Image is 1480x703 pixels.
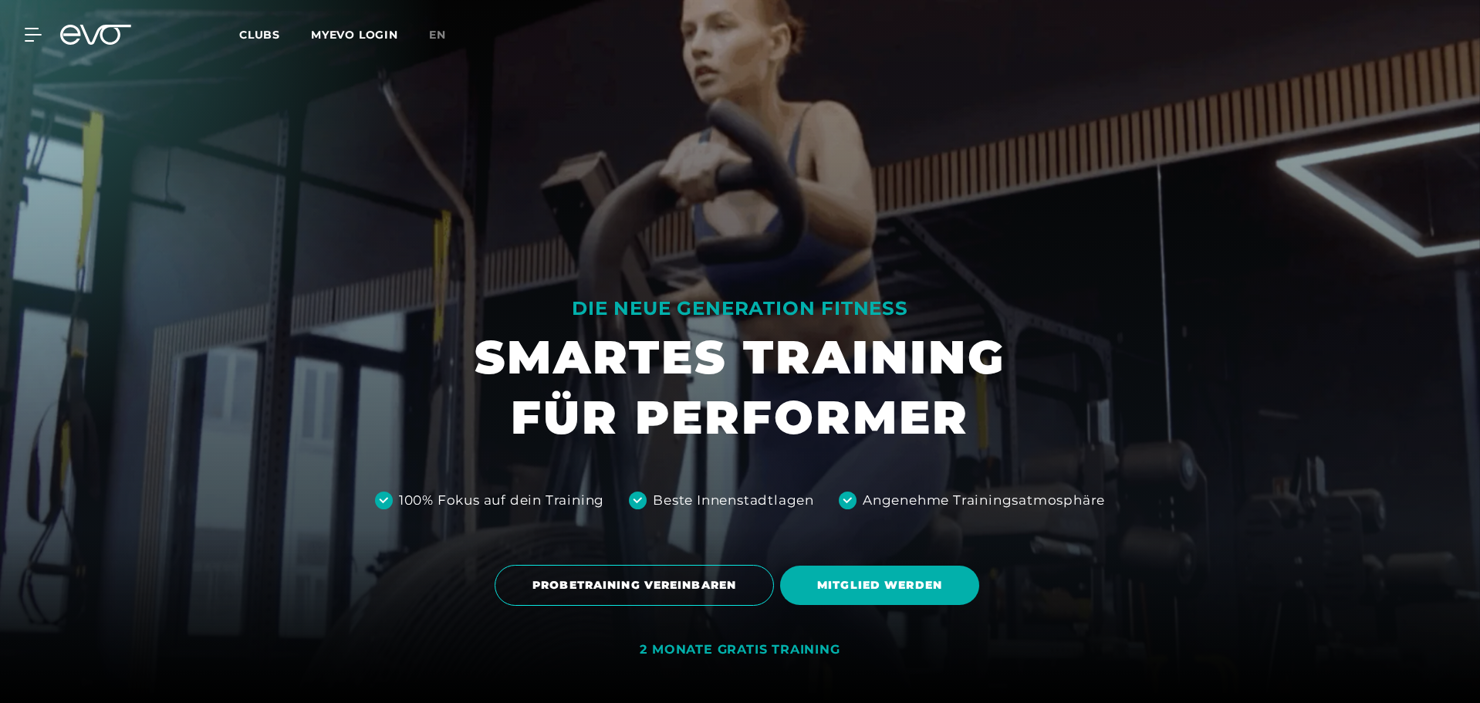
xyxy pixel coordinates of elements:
[495,553,780,617] a: PROBETRAINING VEREINBAREN
[780,554,985,617] a: MITGLIED WERDEN
[475,327,1005,448] h1: SMARTES TRAINING FÜR PERFORMER
[311,28,398,42] a: MYEVO LOGIN
[653,491,814,511] div: Beste Innenstadtlagen
[640,642,840,658] div: 2 MONATE GRATIS TRAINING
[532,577,736,593] span: PROBETRAINING VEREINBAREN
[817,577,942,593] span: MITGLIED WERDEN
[429,26,465,44] a: en
[863,491,1105,511] div: Angenehme Trainingsatmosphäre
[429,28,446,42] span: en
[239,27,311,42] a: Clubs
[239,28,280,42] span: Clubs
[399,491,604,511] div: 100% Fokus auf dein Training
[475,296,1005,321] div: DIE NEUE GENERATION FITNESS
